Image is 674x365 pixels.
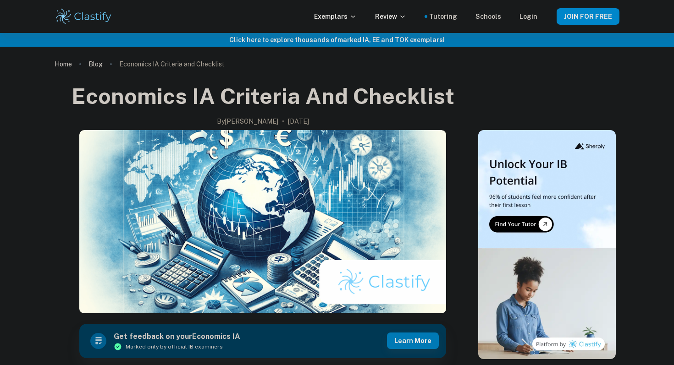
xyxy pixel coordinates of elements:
[478,130,616,359] img: Thumbnail
[545,14,549,19] button: Help and Feedback
[475,11,501,22] a: Schools
[429,11,457,22] a: Tutoring
[55,7,113,26] img: Clastify logo
[288,116,309,126] h2: [DATE]
[79,324,446,358] a: Get feedback on yourEconomics IAMarked only by official IB examinersLearn more
[126,343,223,351] span: Marked only by official IB examiners
[119,59,225,69] p: Economics IA Criteria and Checklist
[387,332,439,349] button: Learn more
[114,331,240,343] h6: Get feedback on your Economics IA
[217,116,278,126] h2: By [PERSON_NAME]
[314,11,357,22] p: Exemplars
[79,130,446,313] img: Economics IA Criteria and Checklist cover image
[282,116,284,126] p: •
[55,58,72,71] a: Home
[519,11,537,22] a: Login
[375,11,406,22] p: Review
[88,58,103,71] a: Blog
[2,35,672,45] h6: Click here to explore thousands of marked IA, EE and TOK exemplars !
[72,82,454,111] h1: Economics IA Criteria and Checklist
[557,8,619,25] button: JOIN FOR FREE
